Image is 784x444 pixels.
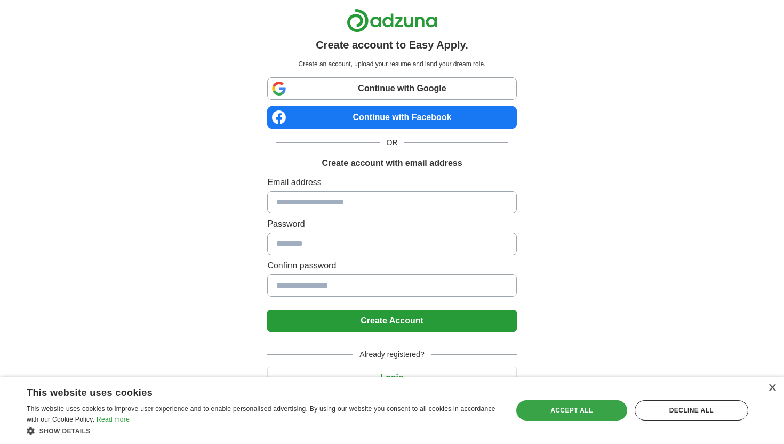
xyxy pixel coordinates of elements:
span: Show details [39,427,91,435]
a: Login [267,373,516,382]
a: Read more, opens a new window [97,416,130,423]
span: This website uses cookies to improve user experience and to enable personalised advertising. By u... [27,405,495,423]
div: Close [768,384,776,392]
label: Email address [267,176,516,189]
button: Login [267,367,516,389]
div: Decline all [635,400,748,421]
button: Create Account [267,310,516,332]
span: Already registered? [353,349,430,360]
p: Create an account, upload your resume and land your dream role. [269,59,514,69]
div: Show details [27,425,498,436]
a: Continue with Facebook [267,106,516,129]
label: Confirm password [267,259,516,272]
h1: Create account to Easy Apply. [316,37,468,53]
h1: Create account with email address [322,157,462,170]
div: Accept all [516,400,627,421]
label: Password [267,218,516,231]
img: Adzuna logo [347,9,437,33]
span: OR [380,137,404,148]
a: Continue with Google [267,77,516,100]
div: This website uses cookies [27,383,471,399]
